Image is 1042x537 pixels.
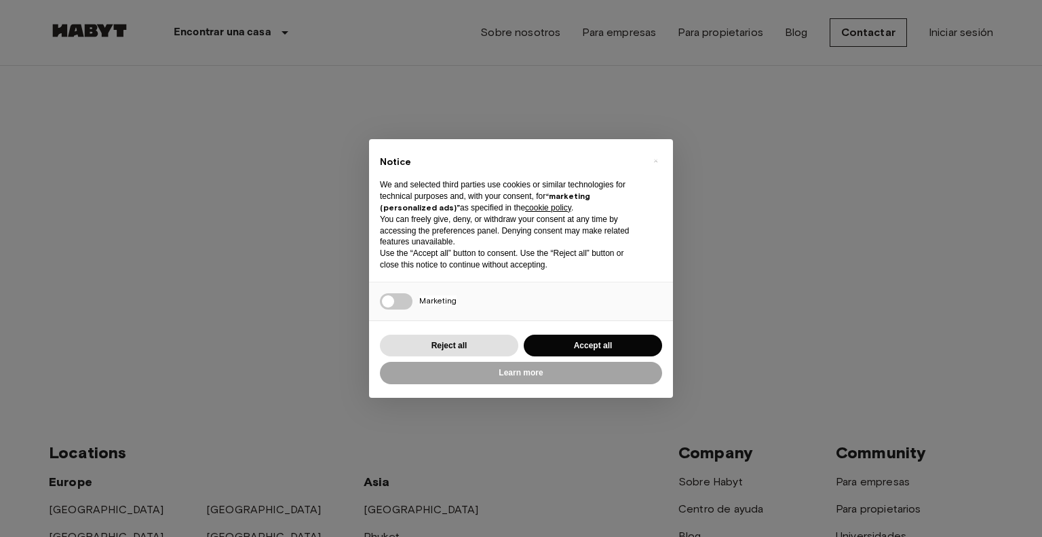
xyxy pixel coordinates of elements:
[419,295,457,305] span: Marketing
[525,203,571,212] a: cookie policy
[380,179,640,213] p: We and selected third parties use cookies or similar technologies for technical purposes and, wit...
[380,248,640,271] p: Use the “Accept all” button to consent. Use the “Reject all” button or close this notice to conti...
[524,335,662,357] button: Accept all
[644,150,666,172] button: Close this notice
[380,214,640,248] p: You can freely give, deny, or withdraw your consent at any time by accessing the preferences pane...
[653,153,658,169] span: ×
[380,191,590,212] strong: “marketing (personalized ads)”
[380,155,640,169] h2: Notice
[380,335,518,357] button: Reject all
[380,362,662,384] button: Learn more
